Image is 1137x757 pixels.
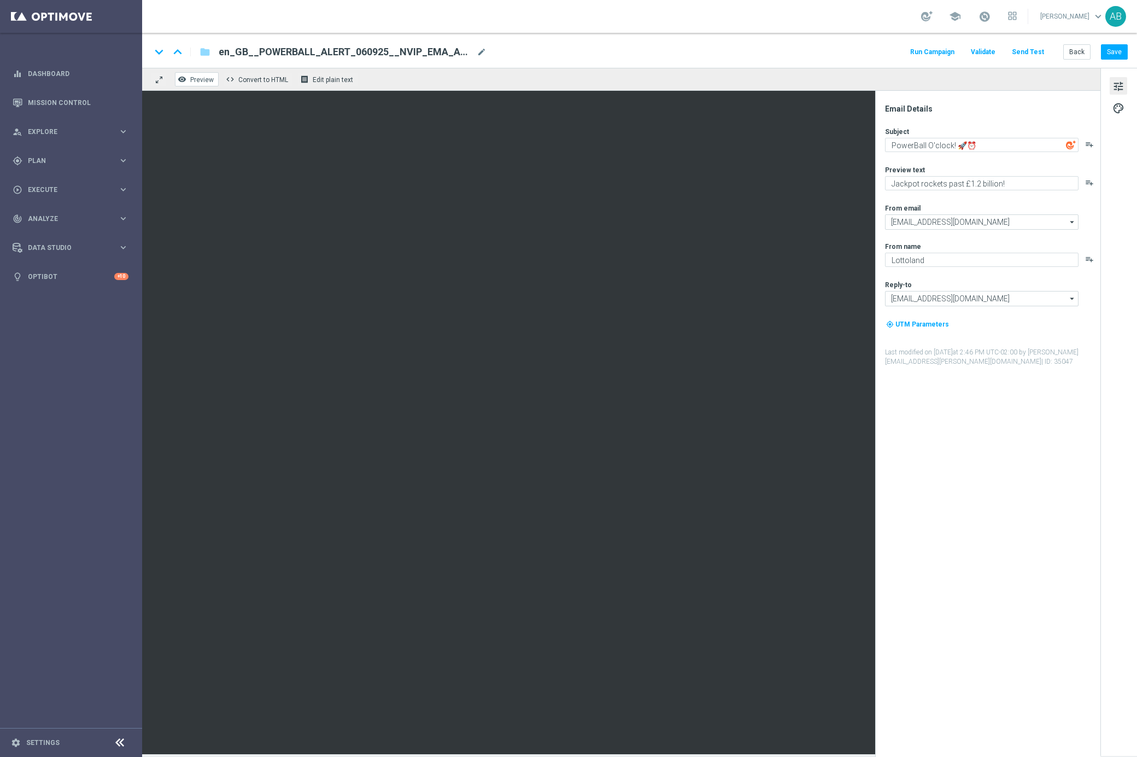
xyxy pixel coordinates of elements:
button: Back [1063,44,1091,60]
div: Analyze [13,214,118,224]
i: track_changes [13,214,22,224]
span: UTM Parameters [895,321,949,328]
button: my_location UTM Parameters [885,318,950,330]
button: play_circle_outline Execute keyboard_arrow_right [12,185,129,194]
button: Data Studio keyboard_arrow_right [12,243,129,252]
span: | ID: 35047 [1041,358,1073,365]
button: code Convert to HTML [223,72,293,86]
i: keyboard_arrow_right [118,242,128,253]
label: Reply-to [885,281,912,289]
img: optiGenie.svg [1066,140,1076,150]
label: Last modified on [DATE] at 2:46 PM UTC-02:00 by [PERSON_NAME][EMAIL_ADDRESS][PERSON_NAME][DOMAIN_... [885,348,1099,366]
a: [PERSON_NAME]keyboard_arrow_down [1039,8,1105,25]
span: tune [1112,79,1124,94]
i: play_circle_outline [13,185,22,195]
i: receipt [300,75,309,84]
div: Dashboard [13,59,128,88]
button: playlist_add [1085,178,1094,187]
div: Plan [13,156,118,166]
span: Analyze [28,216,118,222]
span: Edit plain text [313,76,353,84]
span: Convert to HTML [238,76,288,84]
div: Email Details [885,104,1099,114]
button: equalizer Dashboard [12,69,129,78]
div: Optibot [13,262,128,291]
button: track_changes Analyze keyboard_arrow_right [12,214,129,223]
i: keyboard_arrow_up [169,44,186,60]
div: AB [1105,6,1126,27]
button: Send Test [1010,45,1046,60]
input: Select [885,214,1079,230]
a: Optibot [28,262,114,291]
span: Validate [971,48,995,56]
i: lightbulb [13,272,22,282]
i: person_search [13,127,22,137]
span: mode_edit [477,47,487,57]
span: Plan [28,158,118,164]
button: playlist_add [1085,255,1094,264]
button: Run Campaign [909,45,956,60]
i: my_location [886,321,894,328]
button: tune [1110,77,1127,95]
i: folder [200,45,210,59]
span: Execute [28,187,118,193]
span: palette [1112,101,1124,115]
a: Mission Control [28,88,128,117]
i: equalizer [13,69,22,79]
span: en_GB__POWERBALL_ALERT_060925__NVIP_EMA_AUT_LT [219,45,472,59]
i: keyboard_arrow_right [118,213,128,224]
input: Select [885,291,1079,306]
i: gps_fixed [13,156,22,166]
button: gps_fixed Plan keyboard_arrow_right [12,156,129,165]
span: code [226,75,235,84]
i: keyboard_arrow_right [118,126,128,137]
button: folder [198,43,212,61]
a: Dashboard [28,59,128,88]
button: playlist_add [1085,140,1094,149]
button: Save [1101,44,1128,60]
span: Explore [28,129,118,135]
button: person_search Explore keyboard_arrow_right [12,127,129,136]
label: From email [885,204,921,213]
label: Subject [885,127,909,136]
div: Explore [13,127,118,137]
label: Preview text [885,166,925,174]
button: receipt Edit plain text [297,72,358,86]
i: remove_red_eye [178,75,186,84]
button: palette [1110,99,1127,117]
div: +10 [114,273,128,280]
button: Mission Control [12,98,129,107]
span: school [949,10,961,22]
i: arrow_drop_down [1067,215,1078,229]
span: keyboard_arrow_down [1092,10,1104,22]
div: Execute [13,185,118,195]
i: keyboard_arrow_down [151,44,167,60]
button: remove_red_eye Preview [175,72,219,86]
i: keyboard_arrow_right [118,184,128,195]
i: keyboard_arrow_right [118,155,128,166]
i: arrow_drop_down [1067,292,1078,306]
i: settings [11,738,21,748]
span: Preview [190,76,214,84]
div: Data Studio [13,243,118,253]
span: Data Studio [28,244,118,251]
a: Settings [26,739,60,746]
label: From name [885,242,921,251]
div: Mission Control [13,88,128,117]
button: lightbulb Optibot +10 [12,272,129,281]
button: Validate [969,45,997,60]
